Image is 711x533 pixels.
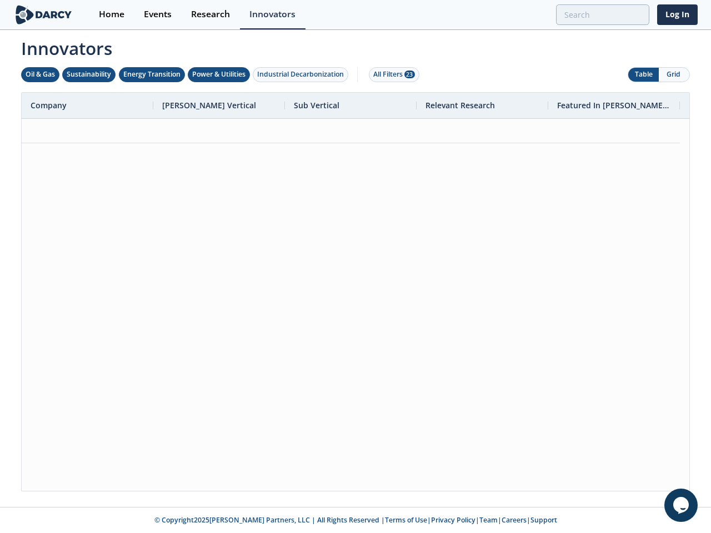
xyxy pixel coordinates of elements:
div: Power & Utilities [192,69,246,79]
div: Events [144,10,172,19]
img: logo-wide.svg [13,5,74,24]
span: Featured In [PERSON_NAME] Live [557,100,671,110]
p: © Copyright 2025 [PERSON_NAME] Partners, LLC | All Rights Reserved | | | | | [16,515,695,525]
a: Privacy Policy [431,515,475,525]
span: [PERSON_NAME] Vertical [162,100,256,110]
a: Team [479,515,498,525]
div: Industrial Decarbonization [257,69,344,79]
div: Innovators [249,10,296,19]
button: Energy Transition [119,67,185,82]
div: Home [99,10,124,19]
span: Innovators [13,31,698,61]
iframe: chat widget [664,489,700,522]
a: Support [530,515,557,525]
div: All Filters [373,69,415,79]
a: Log In [657,4,698,25]
div: Research [191,10,230,19]
button: Industrial Decarbonization [253,67,348,82]
a: Careers [502,515,527,525]
button: Grid [659,68,689,82]
div: Oil & Gas [26,69,55,79]
div: Sustainability [67,69,111,79]
button: Oil & Gas [21,67,59,82]
button: Table [628,68,659,82]
input: Advanced Search [556,4,649,25]
span: 23 [404,71,415,78]
div: Energy Transition [123,69,181,79]
span: Relevant Research [425,100,495,110]
a: Terms of Use [385,515,427,525]
span: Sub Vertical [294,100,339,110]
span: Company [31,100,67,110]
button: Power & Utilities [188,67,250,82]
button: All Filters 23 [369,67,419,82]
button: Sustainability [62,67,116,82]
